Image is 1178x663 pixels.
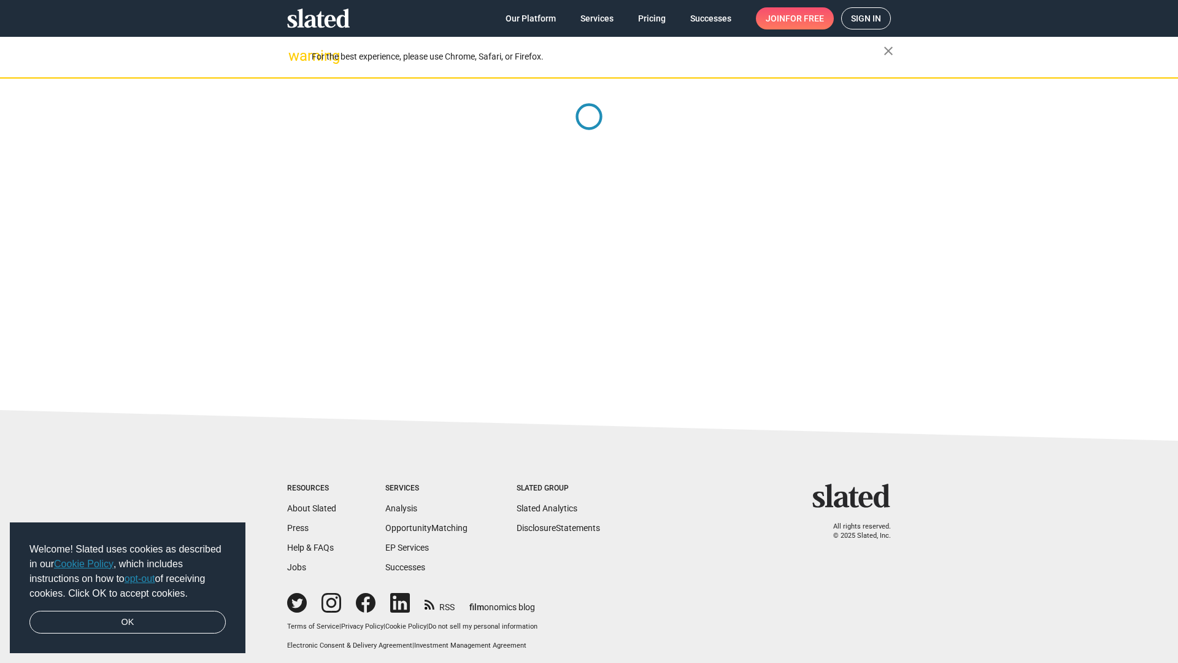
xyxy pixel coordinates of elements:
[385,543,429,552] a: EP Services
[638,7,666,29] span: Pricing
[29,542,226,601] span: Welcome! Slated uses cookies as described in our , which includes instructions on how to of recei...
[517,503,577,513] a: Slated Analytics
[517,484,600,494] div: Slated Group
[287,543,334,552] a: Help & FAQs
[496,7,566,29] a: Our Platform
[571,7,623,29] a: Services
[385,562,425,572] a: Successes
[29,611,226,634] a: dismiss cookie message
[517,523,600,533] a: DisclosureStatements
[287,503,336,513] a: About Slated
[851,8,881,29] span: Sign in
[287,523,309,533] a: Press
[288,48,303,63] mat-icon: warning
[385,523,468,533] a: OpportunityMatching
[54,559,114,569] a: Cookie Policy
[426,622,428,630] span: |
[125,573,155,584] a: opt-out
[414,642,526,649] a: Investment Management Agreement
[10,522,245,654] div: cookieconsent
[841,7,891,29] a: Sign in
[785,7,824,29] span: for free
[881,44,896,58] mat-icon: close
[385,484,468,494] div: Services
[680,7,741,29] a: Successes
[287,562,306,572] a: Jobs
[312,48,883,65] div: For the best experience, please use Chrome, Safari, or Firefox.
[412,642,414,649] span: |
[425,594,455,613] a: RSS
[690,7,731,29] span: Successes
[287,484,336,494] div: Resources
[469,602,484,612] span: film
[469,592,535,613] a: filmonomics blog
[756,7,834,29] a: Joinfor free
[580,7,614,29] span: Services
[385,503,417,513] a: Analysis
[628,7,676,29] a: Pricing
[428,622,537,632] button: Do not sell my personal information
[339,622,341,630] span: |
[287,622,339,630] a: Terms of Service
[506,7,556,29] span: Our Platform
[820,522,891,540] p: All rights reserved. © 2025 Slated, Inc.
[341,622,383,630] a: Privacy Policy
[385,622,426,630] a: Cookie Policy
[766,7,824,29] span: Join
[383,622,385,630] span: |
[287,642,412,649] a: Electronic Consent & Delivery Agreement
